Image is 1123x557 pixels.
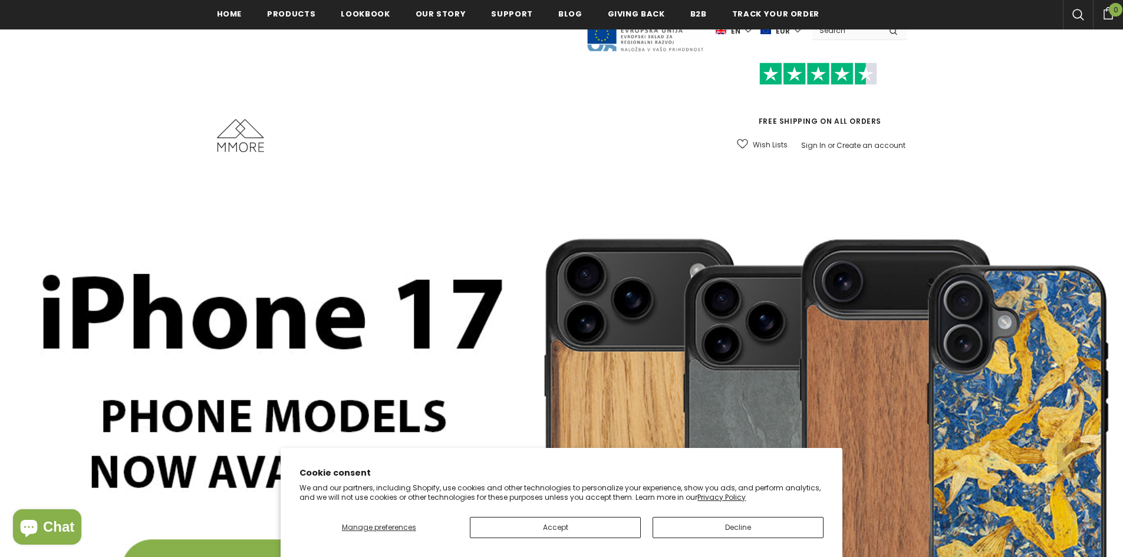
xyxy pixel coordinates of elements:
[759,62,877,85] img: Trust Pilot Stars
[801,140,826,150] a: Sign In
[299,517,458,538] button: Manage preferences
[416,8,466,19] span: Our Story
[737,134,788,155] a: Wish Lists
[730,85,907,116] iframe: Customer reviews powered by Trustpilot
[586,25,704,35] a: Javni Razpis
[341,8,390,19] span: Lookbook
[731,25,740,37] span: en
[217,8,242,19] span: Home
[732,8,819,19] span: Track your order
[586,9,704,52] img: Javni Razpis
[690,8,707,19] span: B2B
[716,26,726,36] img: i-lang-1.png
[1093,5,1123,19] a: 0
[730,68,907,126] span: FREE SHIPPING ON ALL ORDERS
[776,25,790,37] span: EUR
[753,139,788,151] span: Wish Lists
[267,8,315,19] span: Products
[697,492,746,502] a: Privacy Policy
[558,8,582,19] span: Blog
[1109,3,1122,17] span: 0
[812,22,880,39] input: Search Site
[608,8,665,19] span: Giving back
[9,509,85,548] inbox-online-store-chat: Shopify online store chat
[653,517,824,538] button: Decline
[491,8,533,19] span: support
[837,140,905,150] a: Create an account
[217,119,264,152] img: MMORE Cases
[299,483,824,502] p: We and our partners, including Shopify, use cookies and other technologies to personalize your ex...
[342,522,416,532] span: Manage preferences
[470,517,641,538] button: Accept
[828,140,835,150] span: or
[299,467,824,479] h2: Cookie consent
